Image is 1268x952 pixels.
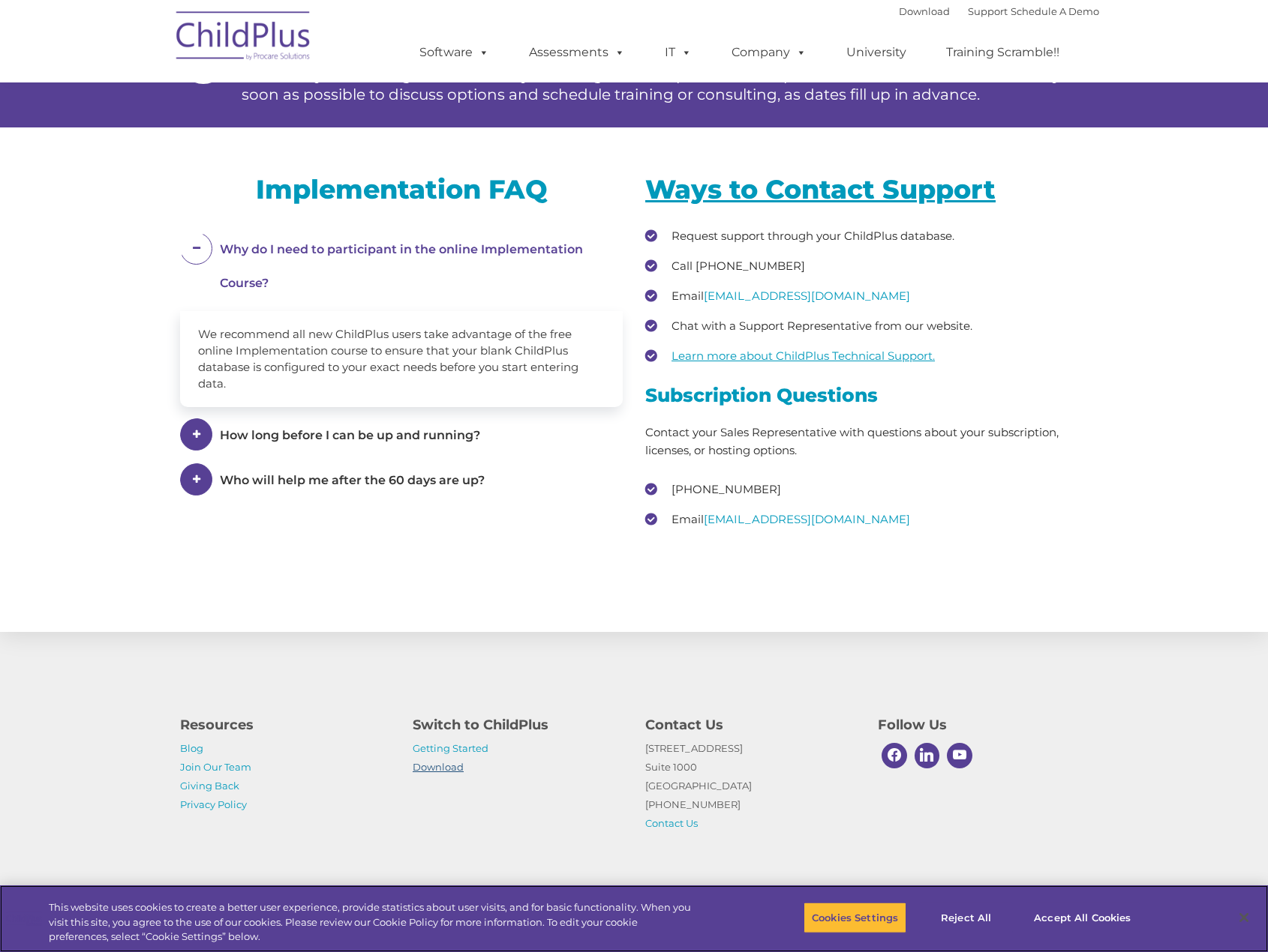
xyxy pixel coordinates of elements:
a: Privacy Policy [180,798,247,810]
a: Getting Started [413,742,488,754]
a: Software [404,37,504,67]
a: Blog [180,742,203,754]
a: Learn more about ChildPlus Technical Support. [672,349,935,363]
a: Join Our Team [180,761,251,773]
a: Youtube [943,739,976,772]
a: IT [650,37,707,67]
a: Facebook [878,739,911,772]
li: Email [645,508,1088,531]
a: Download [413,761,464,773]
div: This website uses cookies to create a better user experience, provide statistics about user visit... [49,900,698,945]
p: Contact your Sales Representative with questions about your subscription, licenses, or hosting op... [645,424,1088,460]
a: Ways to Contact Support [645,173,1003,205]
a: Contact Us [645,817,698,829]
img: ChildPlus by Procare Solutions [169,1,319,76]
a: Giving Back [180,780,239,792]
div: We recommend all new ChildPlus users take advantage of the free online Implementation course to e... [180,311,623,407]
a: Support [968,5,1008,17]
li: Request support through your ChildPlus database. [645,225,1088,247]
h4: Switch to ChildPlus [413,714,623,735]
u: Ways to Contact Support [645,173,996,205]
li: Email [645,285,1088,307]
h4: Contact Us [645,714,855,735]
a: Linkedin [911,739,944,772]
span: Why do I need to participant in the online Implementation Course? [220,242,583,290]
a: Download [899,5,950,17]
li: [PHONE_NUMBER] [645,478,1088,501]
a: [EMAIL_ADDRESS][DOMAIN_NAME] [704,289,910,303]
a: Assessments [514,37,640,67]
li: Chat with a Support Representative from our website. [645,315,1088,337]
h3: Subscription Questions [645,386,1088,405]
h4: Resources [180,714,390,735]
h4: Follow Us [878,714,1088,735]
a: Training Scramble!! [931,37,1074,67]
h2: Implementation FAQ [180,172,623,206]
span: How long before I can be up and running? [220,428,480,442]
font: | [899,5,1099,17]
li: Call [PHONE_NUMBER] [645,255,1088,277]
a: [EMAIL_ADDRESS][DOMAIN_NAME] [704,512,910,526]
button: Accept All Cookies [1026,902,1139,933]
p: [STREET_ADDRESS] Suite 1000 [GEOGRAPHIC_DATA] [PHONE_NUMBER] [645,739,855,833]
button: Close [1227,901,1260,934]
button: Cookies Settings [804,902,906,933]
button: Reject All [919,902,1013,933]
a: Schedule A Demo [1011,5,1099,17]
a: Company [717,37,822,67]
a: University [831,37,921,67]
span: Who will help me after the 60 days are up? [220,473,485,487]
